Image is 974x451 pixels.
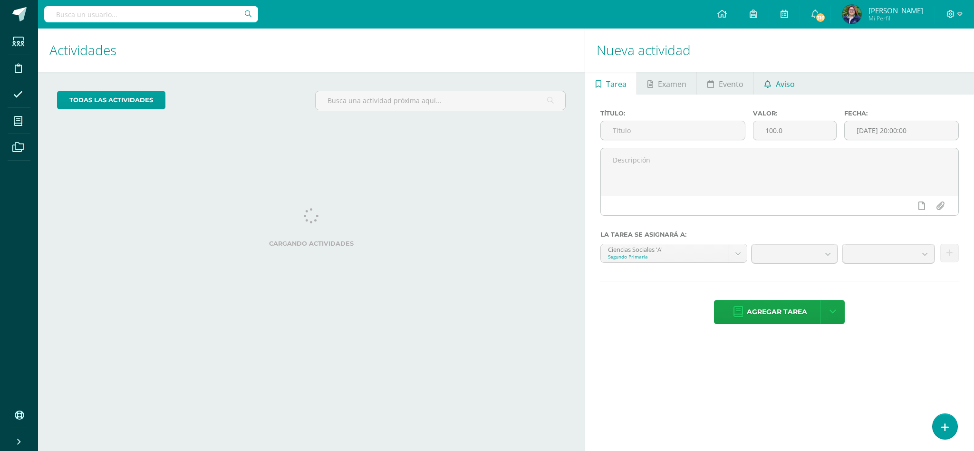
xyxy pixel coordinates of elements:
a: Evento [697,72,753,95]
span: Examen [658,73,686,96]
a: Aviso [754,72,805,95]
span: Aviso [776,73,795,96]
h1: Nueva actividad [597,29,963,72]
a: todas las Actividades [57,91,165,109]
input: Puntos máximos [753,121,837,140]
div: Segundo Primaria [608,253,722,260]
label: Valor: [753,110,837,117]
input: Fecha de entrega [845,121,958,140]
label: La tarea se asignará a: [600,231,959,238]
label: Cargando actividades [57,240,566,247]
img: cd816e1d9b99ce6ebfda1176cabbab92.png [842,5,861,24]
span: Agregar tarea [747,300,807,324]
span: 316 [815,12,826,23]
span: [PERSON_NAME] [868,6,923,15]
a: Tarea [585,72,636,95]
a: Examen [637,72,696,95]
span: Tarea [606,73,627,96]
label: Título: [600,110,745,117]
input: Título [601,121,745,140]
a: Ciencias Sociales 'A'Segundo Primaria [601,244,747,262]
input: Busca un usuario... [44,6,258,22]
div: Ciencias Sociales 'A' [608,244,722,253]
span: Mi Perfil [868,14,923,22]
h1: Actividades [49,29,573,72]
input: Busca una actividad próxima aquí... [316,91,565,110]
span: Evento [719,73,743,96]
label: Fecha: [844,110,959,117]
